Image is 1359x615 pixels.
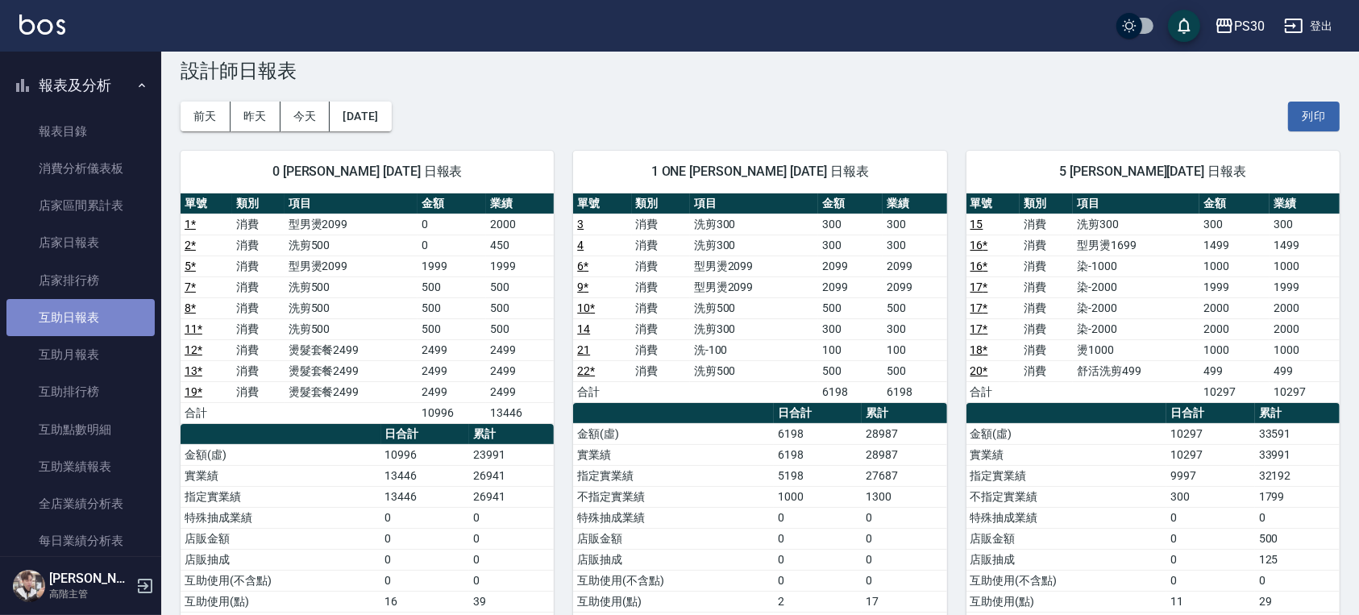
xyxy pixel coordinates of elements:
[774,591,862,612] td: 2
[1270,214,1340,235] td: 300
[469,549,554,570] td: 0
[486,297,554,318] td: 500
[1020,339,1073,360] td: 消費
[862,486,946,507] td: 1300
[966,486,1167,507] td: 不指定實業績
[285,339,418,360] td: 燙髮套餐2499
[862,549,946,570] td: 0
[6,336,155,373] a: 互助月報表
[966,465,1167,486] td: 指定實業績
[285,381,418,402] td: 燙髮套餐2499
[486,256,554,276] td: 1999
[818,381,883,402] td: 6198
[49,571,131,587] h5: [PERSON_NAME]
[690,297,818,318] td: 洗剪500
[1199,339,1270,360] td: 1000
[818,193,883,214] th: 金額
[1208,10,1271,43] button: PS30
[1255,486,1340,507] td: 1799
[862,465,946,486] td: 27687
[486,276,554,297] td: 500
[883,318,947,339] td: 300
[418,297,485,318] td: 500
[573,591,774,612] td: 互助使用(點)
[285,256,418,276] td: 型男燙2099
[1073,360,1199,381] td: 舒活洗剪499
[285,193,418,214] th: 項目
[181,549,381,570] td: 店販抽成
[1199,297,1270,318] td: 2000
[486,360,554,381] td: 2499
[966,528,1167,549] td: 店販金額
[469,507,554,528] td: 0
[577,343,590,356] a: 21
[774,507,862,528] td: 0
[883,214,947,235] td: 300
[6,64,155,106] button: 報表及分析
[381,424,470,445] th: 日合計
[577,218,584,231] a: 3
[690,360,818,381] td: 洗剪500
[6,299,155,336] a: 互助日報表
[1166,486,1255,507] td: 300
[818,256,883,276] td: 2099
[1166,528,1255,549] td: 0
[573,486,774,507] td: 不指定實業績
[1255,591,1340,612] td: 29
[418,318,485,339] td: 500
[862,591,946,612] td: 17
[1255,570,1340,591] td: 0
[285,318,418,339] td: 洗剪500
[232,214,284,235] td: 消費
[1166,591,1255,612] td: 11
[690,256,818,276] td: 型男燙2099
[1270,276,1340,297] td: 1999
[181,193,232,214] th: 單號
[883,381,947,402] td: 6198
[1255,465,1340,486] td: 32192
[469,424,554,445] th: 累計
[1166,444,1255,465] td: 10297
[6,262,155,299] a: 店家排行榜
[1020,297,1073,318] td: 消費
[6,522,155,559] a: 每日業績分析表
[181,507,381,528] td: 特殊抽成業績
[632,193,690,214] th: 類別
[1073,318,1199,339] td: 染-2000
[1270,360,1340,381] td: 499
[181,591,381,612] td: 互助使用(點)
[13,570,45,602] img: Person
[1199,381,1270,402] td: 10297
[573,465,774,486] td: 指定實業績
[285,214,418,235] td: 型男燙2099
[573,507,774,528] td: 特殊抽成業績
[883,360,947,381] td: 500
[690,318,818,339] td: 洗剪300
[966,507,1167,528] td: 特殊抽成業績
[1288,102,1340,131] button: 列印
[486,402,554,423] td: 13446
[818,318,883,339] td: 300
[1199,256,1270,276] td: 1000
[232,256,284,276] td: 消費
[632,214,690,235] td: 消費
[1255,507,1340,528] td: 0
[1166,507,1255,528] td: 0
[381,570,470,591] td: 0
[573,444,774,465] td: 實業績
[1255,423,1340,444] td: 33591
[1255,528,1340,549] td: 500
[577,239,584,251] a: 4
[418,256,485,276] td: 1999
[285,235,418,256] td: 洗剪500
[573,528,774,549] td: 店販金額
[970,218,983,231] a: 15
[690,276,818,297] td: 型男燙2099
[1166,423,1255,444] td: 10297
[285,297,418,318] td: 洗剪500
[418,193,485,214] th: 金額
[818,235,883,256] td: 300
[6,373,155,410] a: 互助排行榜
[1166,465,1255,486] td: 9997
[1199,193,1270,214] th: 金額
